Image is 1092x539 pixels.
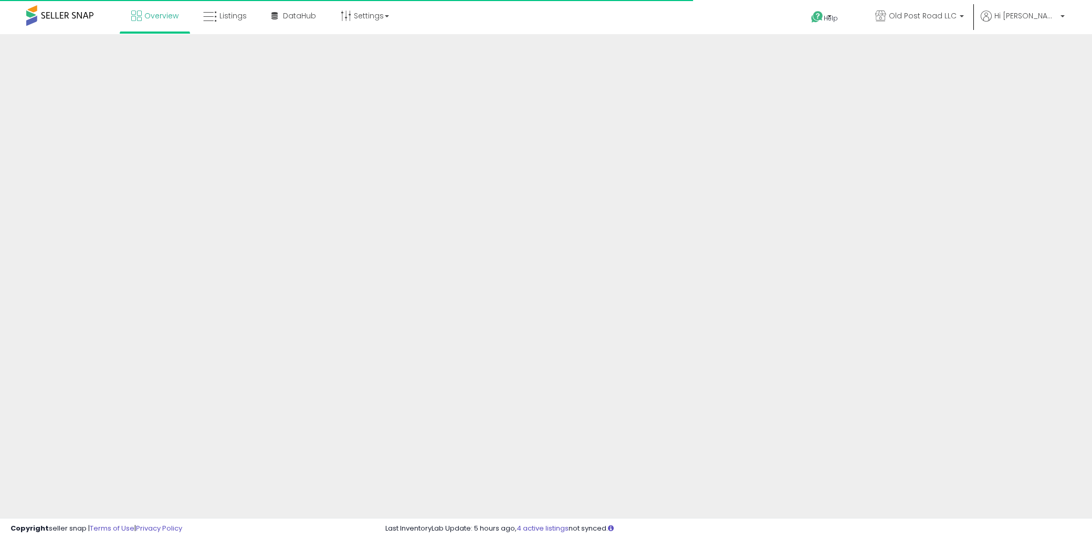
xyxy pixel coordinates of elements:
[811,11,824,24] i: Get Help
[889,11,957,21] span: Old Post Road LLC
[219,11,247,21] span: Listings
[994,11,1057,21] span: Hi [PERSON_NAME]
[803,3,858,34] a: Help
[144,11,178,21] span: Overview
[283,11,316,21] span: DataHub
[824,14,838,23] span: Help
[981,11,1065,34] a: Hi [PERSON_NAME]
